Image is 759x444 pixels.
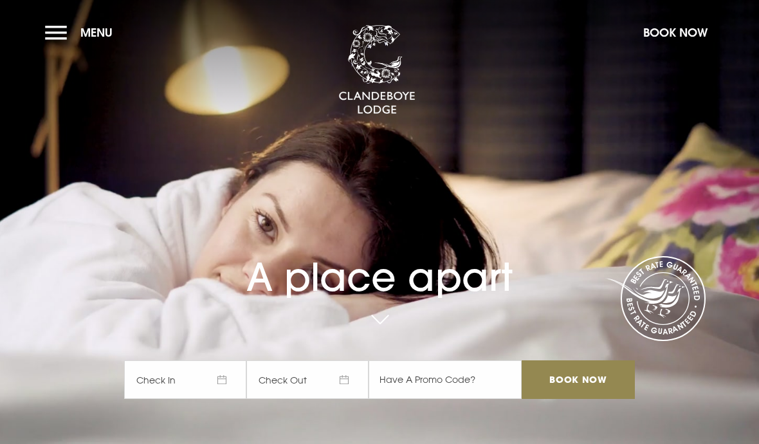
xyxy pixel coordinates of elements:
span: Check Out [246,360,369,399]
span: Check In [124,360,246,399]
button: Book Now [637,19,714,46]
img: Clandeboye Lodge [338,25,416,115]
span: Menu [80,25,113,40]
input: Book Now [522,360,635,399]
button: Menu [45,19,119,46]
input: Have A Promo Code? [369,360,522,399]
h1: A place apart [124,227,635,300]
